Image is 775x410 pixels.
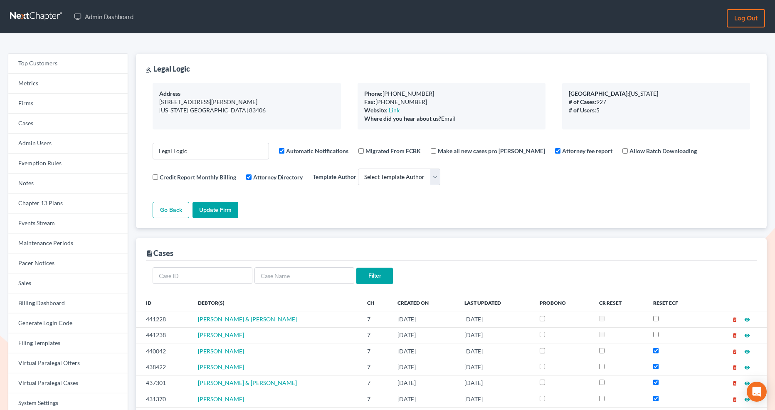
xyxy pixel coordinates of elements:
[458,294,533,311] th: Last Updated
[744,379,750,386] a: visibility
[364,90,383,97] b: Phone:
[360,311,391,327] td: 7
[364,98,375,105] b: Fax:
[8,253,128,273] a: Pacer Notices
[744,316,750,323] a: visibility
[747,382,767,402] div: Open Intercom Messenger
[198,331,244,338] a: [PERSON_NAME]
[732,380,738,386] i: delete_forever
[8,114,128,134] a: Cases
[198,395,244,403] a: [PERSON_NAME]
[136,391,191,407] td: 431370
[8,194,128,214] a: Chapter 13 Plans
[8,54,128,74] a: Top Customers
[146,250,153,257] i: description
[159,98,334,106] div: [STREET_ADDRESS][PERSON_NAME]
[569,90,629,97] b: [GEOGRAPHIC_DATA]:
[356,268,393,284] input: Filter
[8,353,128,373] a: Virtual Paralegal Offers
[146,67,152,73] i: gavel
[8,214,128,234] a: Events Stream
[146,248,173,258] div: Cases
[136,327,191,343] td: 441238
[8,134,128,154] a: Admin Users
[198,316,297,323] span: [PERSON_NAME] & [PERSON_NAME]
[360,343,391,359] td: 7
[569,107,596,114] b: # of Users:
[253,173,303,181] label: Attorney Directory
[732,397,738,403] i: delete_forever
[364,98,539,106] div: [PHONE_NUMBER]
[160,173,236,181] label: Credit Report Monthly Billing
[159,106,334,114] div: [US_STATE][GEOGRAPHIC_DATA] 83406
[136,375,191,391] td: 437301
[8,293,128,313] a: Billing Dashboard
[458,327,533,343] td: [DATE]
[389,107,400,114] a: Link
[744,317,750,323] i: visibility
[391,343,458,359] td: [DATE]
[647,294,704,311] th: Reset ECF
[360,294,391,311] th: Ch
[8,333,128,353] a: Filing Templates
[364,89,539,98] div: [PHONE_NUMBER]
[744,333,750,338] i: visibility
[458,375,533,391] td: [DATE]
[198,379,297,386] a: [PERSON_NAME] & [PERSON_NAME]
[744,348,750,355] a: visibility
[286,147,348,155] label: Automatic Notifications
[458,391,533,407] td: [DATE]
[313,172,356,181] label: Template Author
[198,348,244,355] a: [PERSON_NAME]
[744,380,750,386] i: visibility
[458,359,533,375] td: [DATE]
[193,202,238,219] input: Update Firm
[8,94,128,114] a: Firms
[732,317,738,323] i: delete_forever
[732,331,738,338] a: delete_forever
[592,294,647,311] th: CR Reset
[153,202,189,219] a: Go Back
[629,147,697,155] label: Allow Batch Downloading
[364,114,539,123] div: Email
[732,363,738,370] a: delete_forever
[136,311,191,327] td: 441228
[391,294,458,311] th: Created On
[8,154,128,174] a: Exemption Rules
[70,9,138,24] a: Admin Dashboard
[360,327,391,343] td: 7
[8,373,128,393] a: Virtual Paralegal Cases
[732,348,738,355] a: delete_forever
[198,363,244,370] a: [PERSON_NAME]
[364,107,387,114] b: Website:
[458,343,533,359] td: [DATE]
[569,98,743,106] div: 927
[732,365,738,370] i: delete_forever
[744,395,750,403] a: visibility
[569,106,743,114] div: 5
[365,147,421,155] label: Migrated From FCBK
[732,379,738,386] a: delete_forever
[562,147,612,155] label: Attorney fee report
[8,273,128,293] a: Sales
[136,294,191,311] th: ID
[153,267,252,284] input: Case ID
[732,349,738,355] i: delete_forever
[732,333,738,338] i: delete_forever
[744,349,750,355] i: visibility
[732,316,738,323] a: delete_forever
[364,115,441,122] b: Where did you hear about us?
[744,331,750,338] a: visibility
[391,327,458,343] td: [DATE]
[8,234,128,253] a: Maintenance Periods
[254,267,354,284] input: Case Name
[744,365,750,370] i: visibility
[744,397,750,403] i: visibility
[8,313,128,333] a: Generate Login Code
[569,98,596,105] b: # of Cases:
[727,9,765,27] a: Log out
